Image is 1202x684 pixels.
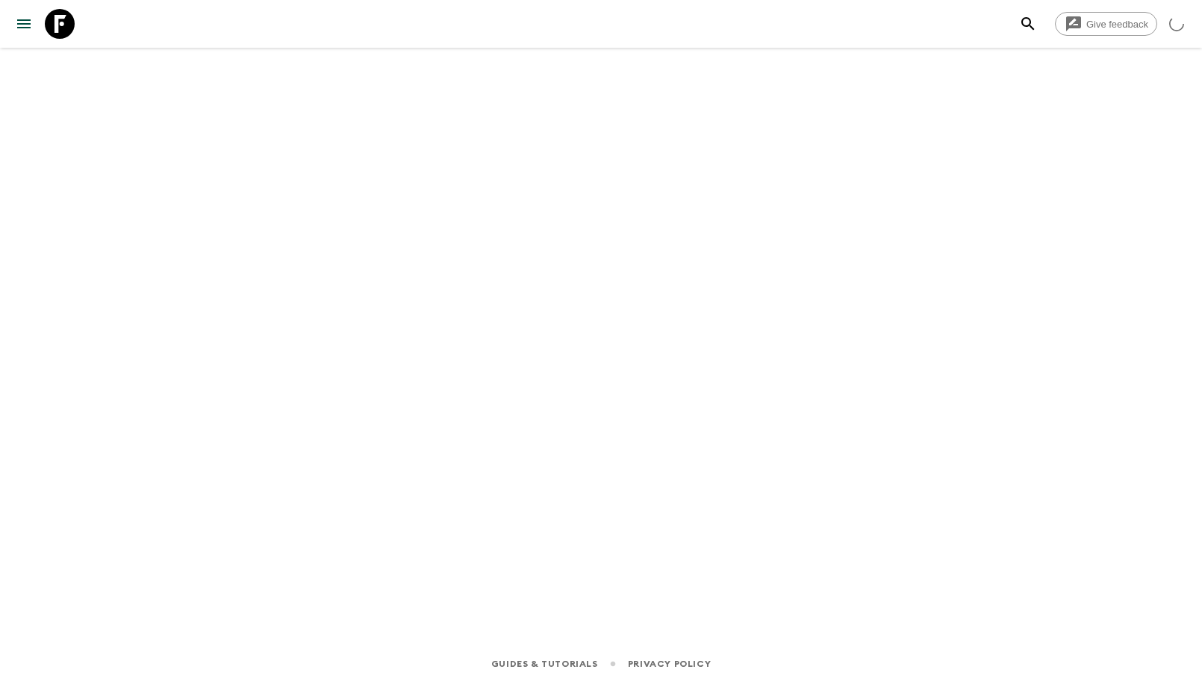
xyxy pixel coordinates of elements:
a: Guides & Tutorials [491,656,598,672]
button: search adventures [1013,9,1043,39]
span: Give feedback [1078,19,1156,30]
button: menu [9,9,39,39]
a: Give feedback [1055,12,1157,36]
a: Privacy Policy [628,656,711,672]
